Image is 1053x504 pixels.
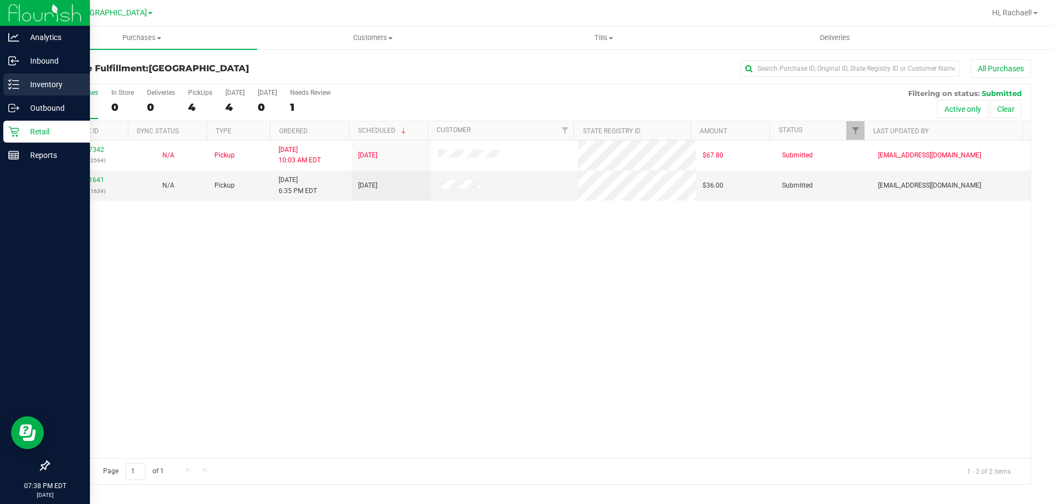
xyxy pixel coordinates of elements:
span: Filtering on status: [908,89,980,98]
button: Active only [937,100,988,118]
inline-svg: Analytics [8,32,19,43]
div: 1 [290,101,331,114]
p: Retail [19,125,85,138]
span: Page of 1 [94,463,173,480]
a: Type [216,127,231,135]
input: 1 [126,463,145,480]
inline-svg: Reports [8,150,19,161]
p: Inbound [19,54,85,67]
p: Reports [19,149,85,162]
span: [DATE] 6:35 PM EDT [279,175,317,196]
span: Purchases [26,33,257,43]
div: 0 [258,101,277,114]
span: [GEOGRAPHIC_DATA] [149,63,249,73]
span: [DATE] [358,150,377,161]
div: Deliveries [147,89,175,97]
button: N/A [162,150,174,161]
span: Customers [258,33,488,43]
div: 4 [188,101,212,114]
input: Search Purchase ID, Original ID, State Registry ID or Customer Name... [740,60,960,77]
div: [DATE] [225,89,245,97]
span: Pickup [214,150,235,161]
button: All Purchases [971,59,1031,78]
p: Analytics [19,31,85,44]
span: Submitted [782,150,813,161]
a: Last Updated By [873,127,929,135]
p: 07:38 PM EDT [5,481,85,491]
inline-svg: Inventory [8,79,19,90]
a: Amount [700,127,727,135]
span: Pickup [214,180,235,191]
span: Deliveries [805,33,865,43]
a: 12011641 [73,176,104,184]
span: 1 - 2 of 2 items [958,463,1020,479]
a: Tills [488,26,719,49]
span: Submitted [782,180,813,191]
p: Inventory [19,78,85,91]
span: Not Applicable [162,182,174,189]
span: [GEOGRAPHIC_DATA] [72,8,147,18]
button: N/A [162,180,174,191]
a: Filter [846,121,864,140]
inline-svg: Outbound [8,103,19,114]
div: Needs Review [290,89,331,97]
span: Not Applicable [162,151,174,159]
a: Purchases [26,26,257,49]
span: [EMAIL_ADDRESS][DOMAIN_NAME] [878,150,981,161]
a: Filter [556,121,574,140]
span: Tills [489,33,718,43]
span: Hi, Rachael! [992,8,1032,17]
div: [DATE] [258,89,277,97]
iframe: Resource center [11,416,44,449]
div: 4 [225,101,245,114]
div: In Store [111,89,134,97]
span: [DATE] 10:03 AM EDT [279,145,321,166]
a: Customer [437,126,471,134]
span: Submitted [982,89,1022,98]
a: Customers [257,26,488,49]
a: State Registry ID [583,127,641,135]
a: Sync Status [137,127,179,135]
div: PickUps [188,89,212,97]
span: $67.80 [703,150,723,161]
a: 12007342 [73,146,104,154]
button: Clear [990,100,1022,118]
inline-svg: Retail [8,126,19,137]
div: 0 [147,101,175,114]
a: Ordered [279,127,308,135]
a: Deliveries [720,26,950,49]
inline-svg: Inbound [8,55,19,66]
h3: Purchase Fulfillment: [48,64,376,73]
span: [DATE] [358,180,377,191]
p: [DATE] [5,491,85,499]
span: $36.00 [703,180,723,191]
a: Status [779,126,802,134]
span: [EMAIL_ADDRESS][DOMAIN_NAME] [878,180,981,191]
div: 0 [111,101,134,114]
a: Scheduled [358,127,408,134]
p: Outbound [19,101,85,115]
